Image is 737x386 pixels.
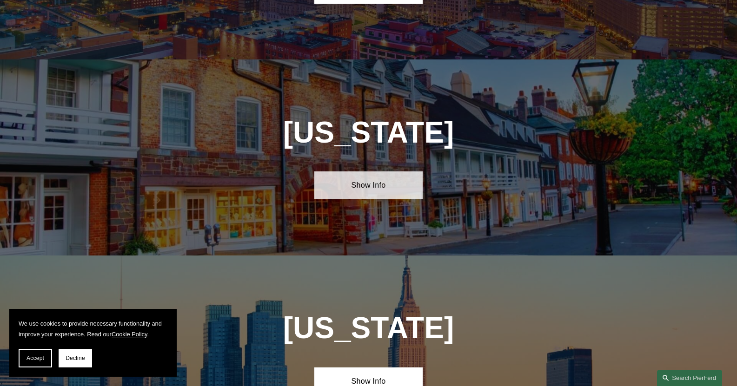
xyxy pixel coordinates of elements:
h1: [US_STATE] [233,116,504,150]
button: Decline [59,349,92,367]
a: Search this site [657,370,722,386]
section: Cookie banner [9,309,177,377]
button: Accept [19,349,52,367]
span: Accept [27,355,44,361]
span: Decline [66,355,85,361]
p: We use cookies to provide necessary functionality and improve your experience. Read our . [19,318,167,340]
a: Show Info [314,171,423,199]
h1: [US_STATE] [233,311,504,345]
a: Cookie Policy [112,331,147,338]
